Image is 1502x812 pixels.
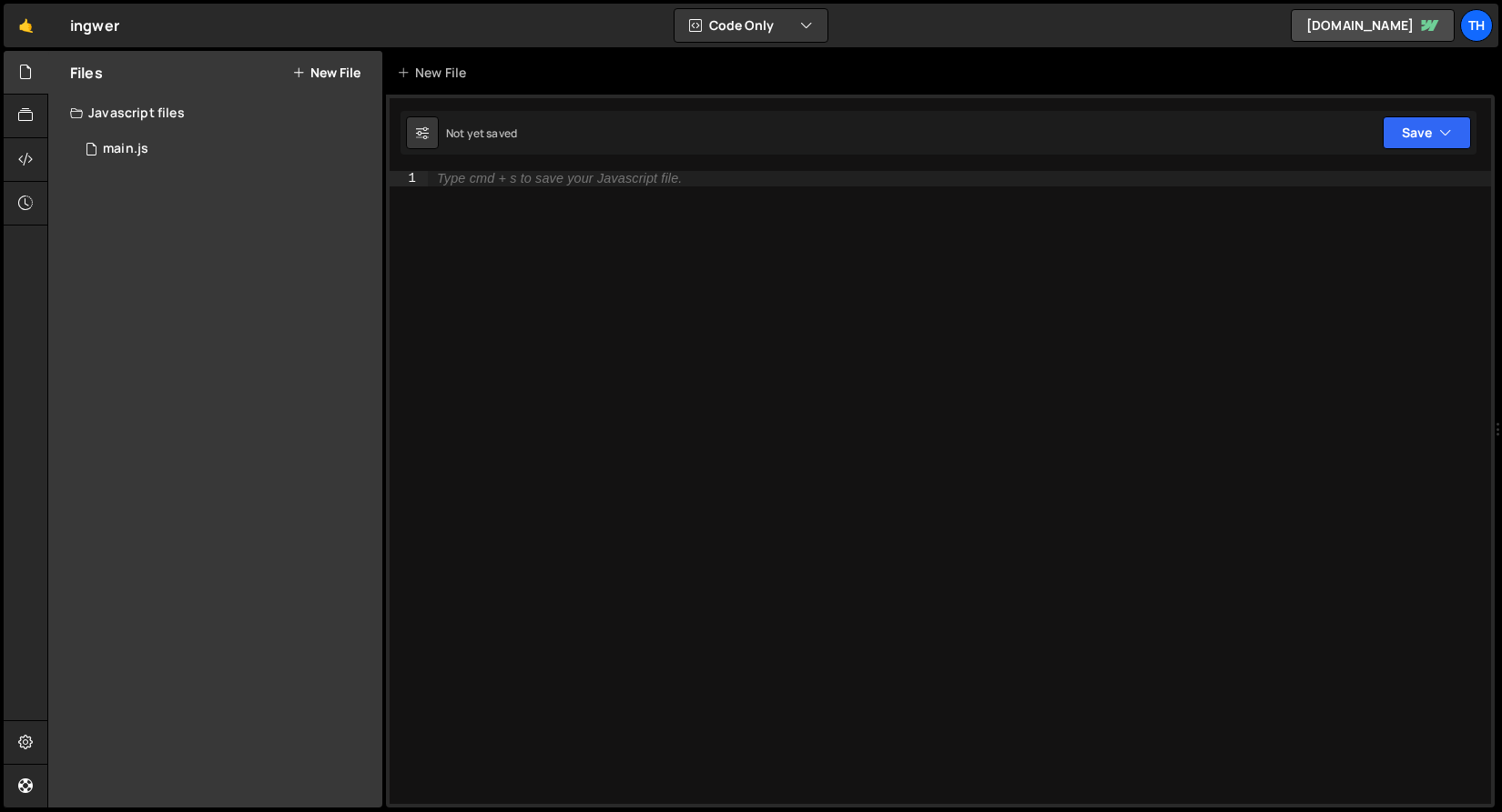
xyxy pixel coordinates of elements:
div: Not yet saved [446,125,517,141]
div: 16346/44192.js [70,131,382,167]
a: Th [1460,9,1493,42]
div: New File [397,64,473,82]
h2: Files [70,63,103,83]
div: Type cmd + s to save your Javascript file. [437,172,682,185]
button: New File [292,65,360,80]
div: main.js [103,141,148,157]
button: Code Only [675,9,827,42]
div: Javascript files [48,95,382,131]
button: Save [1383,116,1471,149]
div: ingwer [70,15,119,36]
div: 1 [390,171,428,186]
a: [DOMAIN_NAME] [1291,9,1455,42]
a: 🤙 [4,4,48,47]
